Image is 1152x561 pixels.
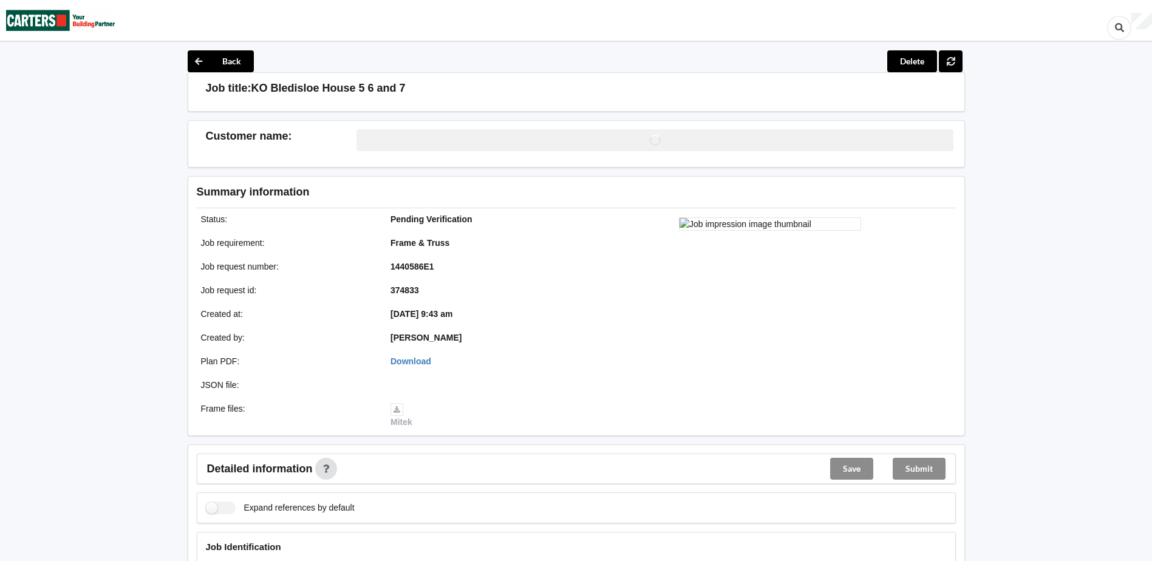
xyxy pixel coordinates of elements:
div: Created at : [193,308,383,320]
div: Job requirement : [193,237,383,249]
h3: Job title: [206,81,251,95]
div: Plan PDF : [193,355,383,367]
div: JSON file : [193,379,383,391]
b: Pending Verification [390,214,472,224]
img: Job impression image thumbnail [679,217,861,231]
b: Frame & Truss [390,238,449,248]
button: Back [188,50,254,72]
span: Detailed information [207,463,313,474]
a: Mitek [390,404,412,427]
div: Created by : [193,331,383,344]
div: Job request number : [193,260,383,273]
div: Job request id : [193,284,383,296]
img: Carters [6,1,115,40]
h3: Customer name : [206,129,357,143]
b: [PERSON_NAME] [390,333,462,342]
h3: Summary information [197,185,762,199]
div: Status : [193,213,383,225]
label: Expand references by default [206,501,355,514]
div: User Profile [1131,13,1152,30]
div: Frame files : [193,403,383,428]
a: Download [390,356,431,366]
h3: KO Bledisloe House 5 6 and 7 [251,81,406,95]
h4: Job Identification [206,541,947,552]
b: 1440586E1 [390,262,434,271]
button: Delete [887,50,937,72]
b: 374833 [390,285,419,295]
b: [DATE] 9:43 am [390,309,452,319]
